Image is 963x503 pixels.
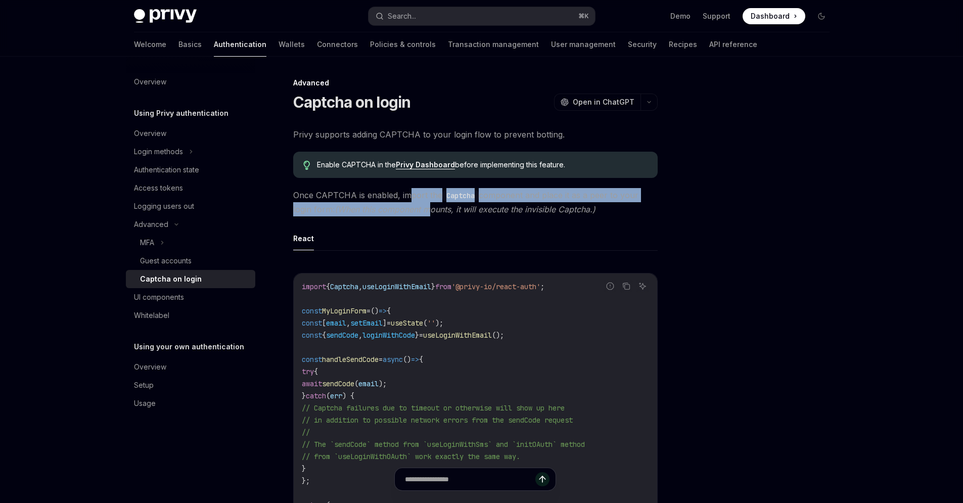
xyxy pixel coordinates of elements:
a: Wallets [279,32,305,57]
div: Search... [388,10,416,22]
span: from [435,282,451,291]
span: loginWithCode [362,331,415,340]
span: const [302,306,322,315]
span: Enable CAPTCHA in the before implementing this feature. [317,160,647,170]
button: Toggle dark mode [813,8,830,24]
span: => [379,306,387,315]
span: useLoginWithEmail [362,282,431,291]
span: // from `useLoginWithOAuth` work exactly the same way. [302,452,520,461]
img: dark logo [134,9,197,23]
div: Overview [134,361,166,373]
a: Security [628,32,657,57]
button: Copy the contents from the code block [620,280,633,293]
h5: Using your own authentication [134,341,244,353]
span: } [415,331,419,340]
span: import [302,282,326,291]
span: => [411,355,419,364]
div: Setup [134,379,154,391]
span: async [383,355,403,364]
span: Dashboard [751,11,790,21]
span: MyLoginForm [322,306,366,315]
span: ) { [342,391,354,400]
a: Overview [126,358,255,376]
span: Once CAPTCHA is enabled, import the component and place it as a peer to your login form: [293,188,658,216]
span: // The `sendCode` method from `useLoginWithSms` and `initOAuth` method [302,440,585,449]
span: email [358,379,379,388]
span: handleSendCode [322,355,379,364]
span: ( [354,379,358,388]
div: Guest accounts [140,255,192,267]
span: catch [306,391,326,400]
span: ( [326,391,330,400]
div: Access tokens [134,182,183,194]
span: '@privy-io/react-auth' [451,282,540,291]
span: [ [322,318,326,328]
a: API reference [709,32,757,57]
div: Usage [134,397,156,409]
div: Logging users out [134,200,194,212]
span: ; [540,282,544,291]
span: = [366,306,371,315]
span: = [419,331,423,340]
span: // [302,428,310,437]
span: } [302,464,306,473]
span: setEmail [350,318,383,328]
span: = [387,318,391,328]
span: const [302,331,322,340]
h1: Captcha on login [293,93,411,111]
div: Advanced [293,78,658,88]
span: { [326,282,330,291]
button: React [293,226,314,250]
div: Overview [134,76,166,88]
div: UI components [134,291,184,303]
span: ⌘ K [578,12,589,20]
span: } [302,391,306,400]
a: User management [551,32,616,57]
a: Authentication state [126,161,255,179]
a: Dashboard [743,8,805,24]
div: Login methods [134,146,183,158]
a: Privy Dashboard [396,160,455,169]
span: const [302,318,322,328]
div: Authentication state [134,164,199,176]
a: Welcome [134,32,166,57]
span: , [358,282,362,291]
span: useState [391,318,423,328]
span: () [403,355,411,364]
a: Setup [126,376,255,394]
span: { [322,331,326,340]
a: UI components [126,288,255,306]
span: useLoginWithEmail [423,331,492,340]
span: ); [379,379,387,388]
button: Open in ChatGPT [554,94,640,111]
a: Policies & controls [370,32,436,57]
span: ] [383,318,387,328]
span: // Captcha failures due to timeout or otherwise will show up here [302,403,565,413]
a: Overview [126,124,255,143]
a: Authentication [214,32,266,57]
a: Support [703,11,730,21]
span: , [358,331,362,340]
div: Captcha on login [140,273,202,285]
a: Usage [126,394,255,413]
a: Captcha on login [126,270,255,288]
h5: Using Privy authentication [134,107,228,119]
span: ( [423,318,427,328]
a: Demo [670,11,691,21]
span: Captcha [330,282,358,291]
span: } [431,282,435,291]
a: Guest accounts [126,252,255,270]
a: Access tokens [126,179,255,197]
span: await [302,379,322,388]
div: Overview [134,127,166,140]
span: sendCode [322,379,354,388]
span: , [346,318,350,328]
span: ); [435,318,443,328]
span: '' [427,318,435,328]
div: MFA [140,237,154,249]
span: Privy supports adding CAPTCHA to your login flow to prevent botting. [293,127,658,142]
a: Logging users out [126,197,255,215]
button: Ask AI [636,280,649,293]
a: Connectors [317,32,358,57]
span: (); [492,331,504,340]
